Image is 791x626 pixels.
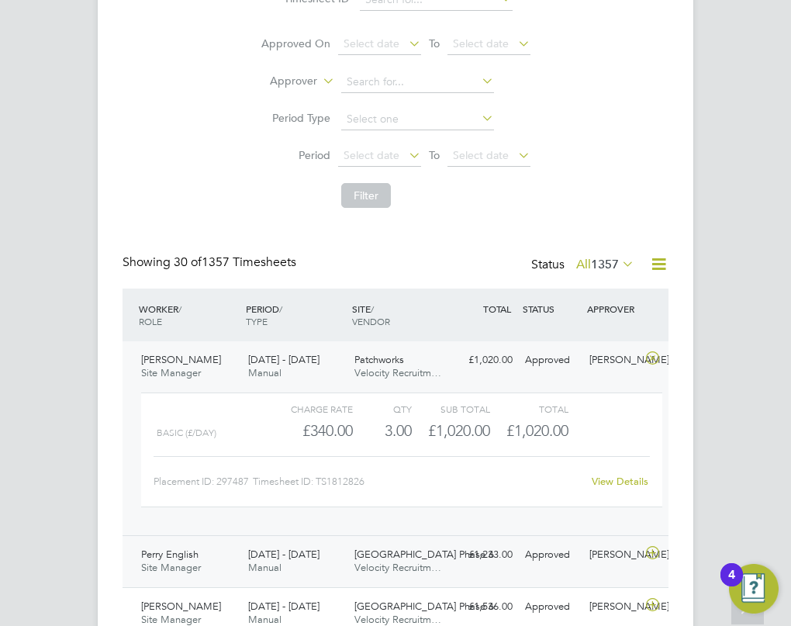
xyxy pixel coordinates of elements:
span: To [424,145,444,165]
span: VENDOR [352,315,390,327]
span: / [371,303,374,315]
span: Select date [344,148,399,162]
div: £1,536.00 [455,594,520,620]
span: [PERSON_NAME] [141,353,221,366]
a: View Details [592,475,648,488]
div: Approved [519,594,583,620]
div: £1,020.00 [412,418,490,444]
span: ROLE [139,315,162,327]
div: QTY [353,399,412,418]
span: Velocity Recruitm… [354,613,441,626]
span: Site Manager [141,561,201,574]
div: Approved [519,348,583,373]
span: Velocity Recruitm… [354,561,441,574]
div: Charge rate [275,399,353,418]
div: 3.00 [353,418,412,444]
span: 30 of [174,254,202,270]
span: Select date [453,36,509,50]
span: Manual [248,366,282,379]
span: Perry English [141,548,199,561]
div: £1,020.00 [455,348,520,373]
span: [PERSON_NAME] [141,600,221,613]
div: SITE [348,295,455,335]
div: Sub Total [412,399,490,418]
div: APPROVER [583,295,648,323]
div: PERIOD [242,295,349,335]
div: [PERSON_NAME] [583,542,648,568]
span: To [424,33,444,54]
button: Open Resource Center, 4 new notifications [729,564,779,614]
span: Patchworks [354,353,404,366]
div: Total [490,399,568,418]
div: £340.00 [275,418,353,444]
span: / [178,303,181,315]
label: Approved On [261,36,330,50]
div: [PERSON_NAME] [583,348,648,373]
span: Select date [344,36,399,50]
span: Select date [453,148,509,162]
span: / [279,303,282,315]
input: Search for... [341,71,494,93]
span: 1357 Timesheets [174,254,296,270]
span: Basic (£/day) [157,427,216,438]
label: Period Type [261,111,330,125]
span: Manual [248,613,282,626]
span: Site Manager [141,366,201,379]
div: STATUS [519,295,583,323]
div: WORKER [135,295,242,335]
label: Approver [247,74,317,89]
span: Manual [248,561,282,574]
label: All [576,257,634,272]
div: Timesheet ID: TS1812826 [253,469,590,494]
div: Showing [123,254,299,271]
span: [GEOGRAPHIC_DATA] Phase 6 [354,600,494,613]
div: Approved [519,542,583,568]
label: Period [261,148,330,162]
span: TOTAL [483,303,511,315]
span: Site Manager [141,613,201,626]
div: Status [531,254,637,276]
div: [PERSON_NAME] [583,594,648,620]
span: [DATE] - [DATE] [248,600,320,613]
span: [DATE] - [DATE] [248,353,320,366]
span: [DATE] - [DATE] [248,548,320,561]
span: £1,020.00 [506,421,568,440]
span: 1357 [591,257,619,272]
span: Velocity Recruitm… [354,366,441,379]
input: Select one [341,109,494,130]
button: Filter [341,183,391,208]
span: [GEOGRAPHIC_DATA] Phase 6 [354,548,494,561]
div: 4 [728,575,735,595]
span: TYPE [246,315,268,327]
div: £1,233.00 [455,542,520,568]
div: Placement ID: 297487 [154,469,253,494]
